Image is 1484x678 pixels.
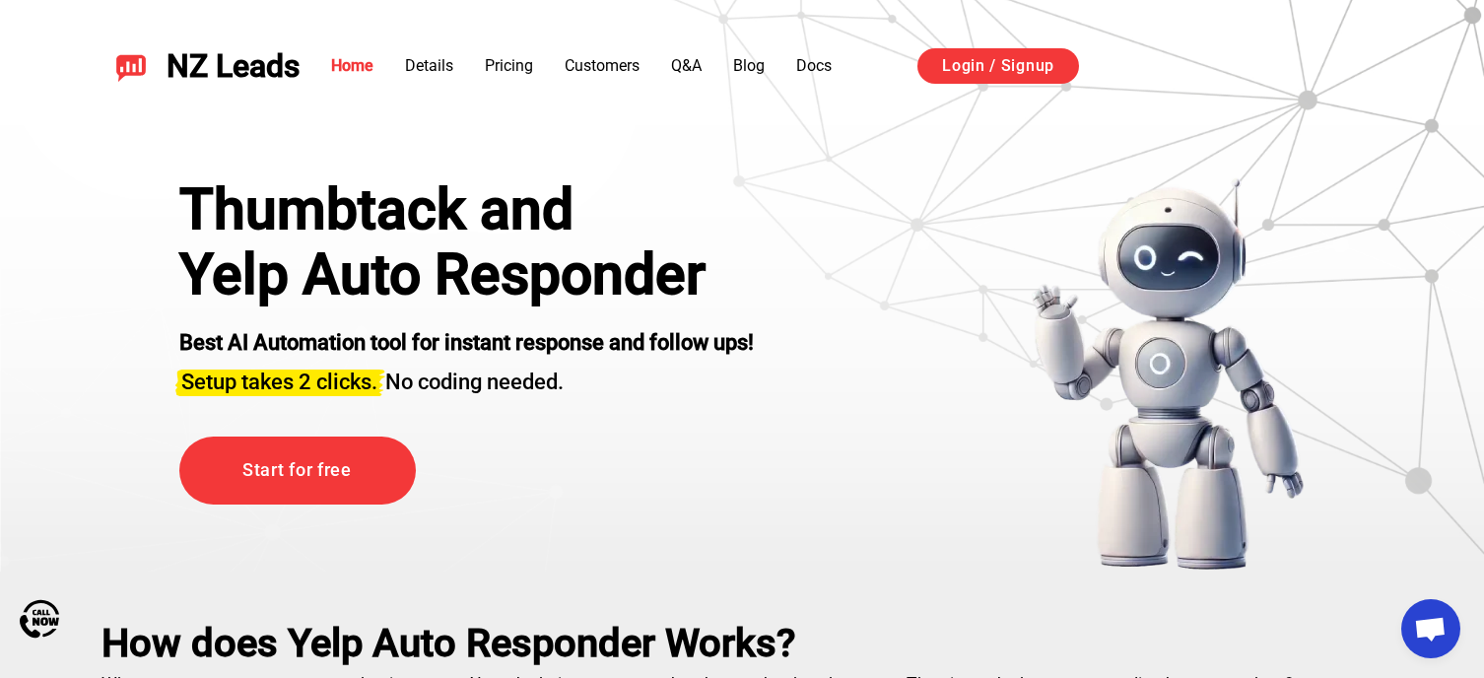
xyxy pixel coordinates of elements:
h1: Yelp Auto Responder [179,242,754,307]
img: Call Now [20,599,59,639]
a: Start for free [179,437,416,505]
a: Blog [733,56,765,75]
span: Setup takes 2 clicks. [181,370,377,394]
a: Pricing [485,56,533,75]
div: Thumbtack and [179,177,754,242]
a: Customers [565,56,640,75]
iframe: Sign in with Google Button [1099,45,1394,89]
h2: How does Yelp Auto Responder Works? [101,621,1383,666]
img: NZ Leads logo [115,50,147,82]
a: Details [405,56,453,75]
a: Login / Signup [917,48,1079,84]
div: Open chat [1401,599,1460,658]
h3: No coding needed. [179,358,754,397]
a: Home [331,56,373,75]
a: Q&A [671,56,702,75]
a: Docs [796,56,832,75]
strong: Best AI Automation tool for instant response and follow ups! [179,330,754,355]
span: NZ Leads [167,48,300,85]
img: yelp bot [1031,177,1306,572]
